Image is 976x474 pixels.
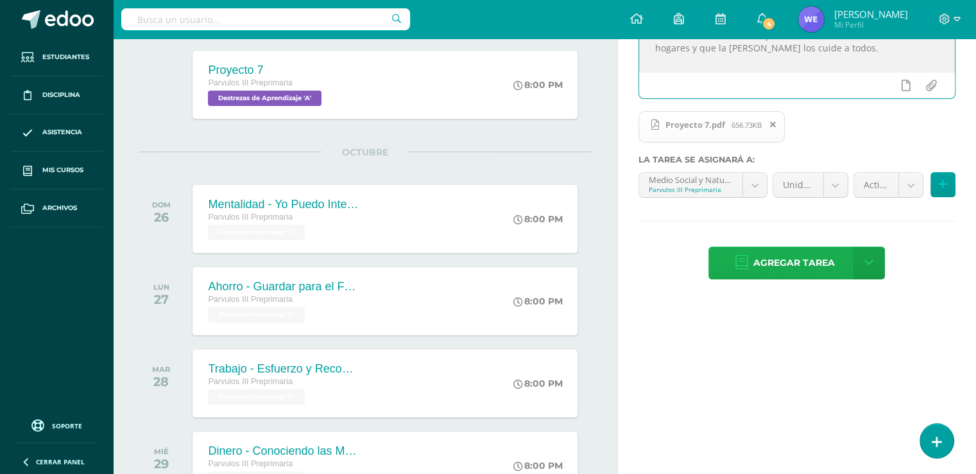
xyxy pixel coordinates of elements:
span: Mis cursos [42,165,83,175]
input: Busca un usuario... [121,8,410,30]
a: Estudiantes [10,39,103,76]
span: Parvulos III Preprimaria [208,377,293,386]
div: 8:00 PM [513,295,563,307]
a: Mis cursos [10,152,103,189]
div: 29 [154,456,169,471]
span: Parvulos III Preprimaria [208,213,293,222]
div: DOM [152,200,171,209]
a: Disciplina [10,76,103,114]
span: Disciplina [42,90,80,100]
span: 4 [762,17,776,31]
a: Unidad 4 [773,173,848,197]
span: Agregar tarea [753,247,834,279]
a: Soporte [15,416,98,434]
span: Unidad 4 [783,173,814,197]
span: Archivos [42,203,77,213]
div: 8:00 PM [513,460,563,471]
div: Parvulos III Preprimaria [649,185,733,194]
div: 8:00 PM [513,213,563,225]
div: MAR [152,365,170,374]
span: Finanzas Personales 'U' [208,389,305,405]
span: Mi Perfil [834,19,907,30]
div: Dinero - Conociendo las Monedas [208,444,362,458]
span: Finanzas Personales 'U' [208,307,305,322]
span: Finanzas Personales 'U' [208,225,305,240]
span: Proyecto 7.pdf [659,119,732,130]
div: Ahorro - Guardar para el Futuro [208,280,362,294]
span: Proyecto 7.pdf [638,111,785,143]
a: Asistencia [10,114,103,152]
span: Soporte [52,421,82,430]
a: Actividades de zona (60.0%) [854,173,923,197]
span: Cerrar panel [36,457,85,466]
div: MIÉ [154,447,169,456]
a: Archivos [10,189,103,227]
div: Medio Social y Natural 'A' [649,173,733,185]
div: 28 [152,374,170,389]
div: LUN [153,283,169,292]
span: OCTUBRE [321,146,409,158]
span: Actividades de zona (60.0%) [864,173,889,197]
div: 26 [152,209,171,225]
div: Proyecto 7 [208,64,325,77]
div: Mentalidad - Yo Puedo Intentarlo [208,198,362,211]
label: La tarea se asignará a: [638,155,955,164]
span: Parvulos III Preprimaria [208,295,293,304]
span: Parvulos III Preprimaria [208,78,293,87]
span: Remover archivo [762,118,784,132]
span: Destrezas de Aprendizaje 'A' [208,91,321,106]
span: Asistencia [42,127,82,137]
span: Parvulos III Preprimaria [208,459,293,468]
img: e55be995dafeee3cef32c3080d9a0414.png [798,6,824,32]
span: 656.73KB [732,120,762,130]
div: 27 [153,292,169,307]
div: 8:00 PM [513,79,563,91]
div: Trabajo - Esfuerzo y Recompensa [208,362,362,376]
span: Estudiantes [42,52,89,62]
a: Medio Social y Natural 'A'Parvulos III Preprimaria [639,173,767,197]
div: 8:00 PM [513,378,563,389]
span: [PERSON_NAME] [834,8,907,21]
